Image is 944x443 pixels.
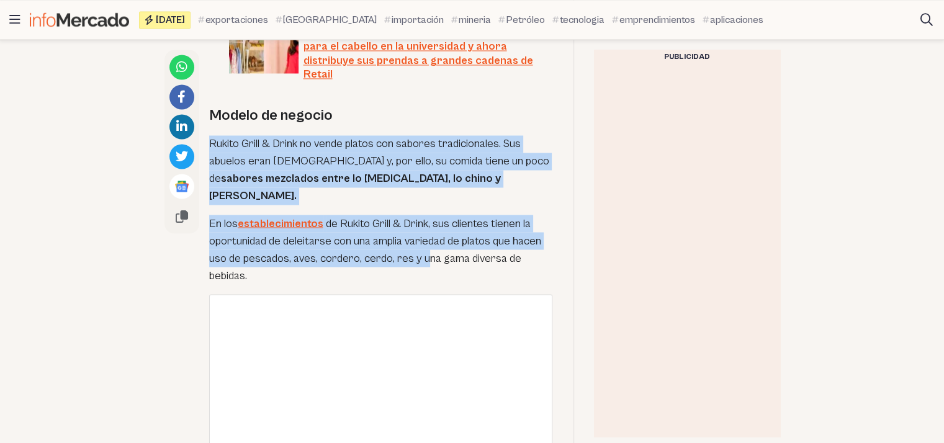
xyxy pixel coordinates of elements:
[384,12,444,27] a: importación
[174,179,189,194] img: Google News logo
[303,26,534,82] span: Fulgore: Comenzó vendiendo accesorios para el cabello en la universidad y ahora distribuye sus pr...
[209,105,554,125] h2: Modelo de negocio
[703,12,763,27] a: aplicaciones
[560,12,605,27] span: tecnologia
[498,12,545,27] a: Petróleo
[283,12,377,27] span: [GEOGRAPHIC_DATA]
[710,12,763,27] span: aplicaciones
[229,26,534,82] a: Fulgore: Comenzó vendiendo accesorios para el cabello en la universidad y ahora distribuye sus pr...
[30,12,129,27] img: Infomercado Ecuador logo
[506,12,545,27] span: Petróleo
[612,12,695,27] a: emprendimientos
[459,12,491,27] span: mineria
[392,12,444,27] span: importación
[209,215,554,284] p: En los de Rukito Grill & Drink, sus clientes tienen la oportunidad de deleitarse con una amplia v...
[229,34,299,73] img: Fulgore historia emprendimiento Serratosa Textil Bertha Serrano
[552,12,605,27] a: tecnologia
[156,15,185,25] span: [DATE]
[198,12,268,27] a: exportaciones
[619,12,695,27] span: emprendimientos
[209,135,554,205] p: Rukito Grill & Drink no vende platos con sabores tradicionales. Sus abuelos eran [DEMOGRAPHIC_DAT...
[451,12,491,27] a: mineria
[276,12,377,27] a: [GEOGRAPHIC_DATA]
[209,172,501,202] strong: sabores mezclados entre lo [MEDICAL_DATA], lo chino y [PERSON_NAME].
[205,12,268,27] span: exportaciones
[238,217,323,230] a: establecimientos
[594,50,780,65] div: Publicidad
